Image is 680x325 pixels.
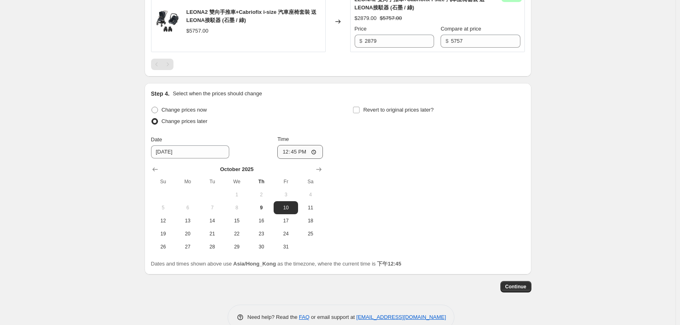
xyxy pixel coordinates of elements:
button: Friday October 10 2025 [274,201,298,214]
button: Wednesday October 15 2025 [224,214,249,227]
button: Friday October 17 2025 [274,214,298,227]
span: LEONA2 雙向手推車+Cabriofix i-size 汽車座椅套裝 送LEONA接駁器 (石墨 / 綠) [186,9,317,23]
button: Sunday October 26 2025 [151,240,175,253]
button: Wednesday October 22 2025 [224,227,249,240]
th: Friday [274,175,298,188]
span: 22 [228,231,246,237]
span: 19 [154,231,172,237]
span: Tu [203,178,221,185]
span: Dates and times shown above use as the timezone, where the current time is [151,261,401,267]
p: Select when the prices should change [173,90,262,98]
span: Change prices now [162,107,207,113]
button: Show previous month, September 2025 [149,164,161,175]
span: 1 [228,191,246,198]
span: 29 [228,244,246,250]
span: 30 [252,244,270,250]
span: Continue [505,283,526,290]
strike: $5757.00 [380,14,402,22]
button: Wednesday October 29 2025 [224,240,249,253]
span: 11 [301,204,319,211]
button: Show next month, November 2025 [313,164,325,175]
button: Sunday October 5 2025 [151,201,175,214]
span: Fr [277,178,295,185]
span: $ [360,38,362,44]
div: $5757.00 [186,27,208,35]
span: Need help? Read the [248,314,299,320]
th: Saturday [298,175,322,188]
button: Friday October 3 2025 [274,188,298,201]
button: Sunday October 19 2025 [151,227,175,240]
button: Saturday October 4 2025 [298,188,322,201]
button: Thursday October 30 2025 [249,240,274,253]
span: Date [151,136,162,143]
span: Price [355,26,367,32]
span: Compare at price [441,26,481,32]
span: 18 [301,217,319,224]
span: 8 [228,204,246,211]
span: Mo [179,178,197,185]
button: Monday October 13 2025 [175,214,200,227]
b: Asia/Hong_Kong [233,261,276,267]
button: Monday October 27 2025 [175,240,200,253]
button: Tuesday October 28 2025 [200,240,224,253]
span: 9 [252,204,270,211]
button: Today Thursday October 9 2025 [249,201,274,214]
span: 23 [252,231,270,237]
span: 20 [179,231,197,237]
span: 4 [301,191,319,198]
span: 28 [203,244,221,250]
button: Wednesday October 1 2025 [224,188,249,201]
span: 13 [179,217,197,224]
img: ECBundle_1_4d2e8247-d737-40d8-bfcc-ac9cf16753af_80x.jpg [156,9,180,34]
span: 17 [277,217,295,224]
span: 21 [203,231,221,237]
span: 16 [252,217,270,224]
span: 24 [277,231,295,237]
button: Thursday October 23 2025 [249,227,274,240]
button: Wednesday October 8 2025 [224,201,249,214]
h2: Step 4. [151,90,170,98]
span: Sa [301,178,319,185]
span: 31 [277,244,295,250]
span: Revert to original prices later? [363,107,434,113]
th: Sunday [151,175,175,188]
button: Saturday October 11 2025 [298,201,322,214]
span: 5 [154,204,172,211]
span: Time [277,136,289,142]
input: 12:00 [277,145,323,159]
button: Friday October 24 2025 [274,227,298,240]
button: Saturday October 18 2025 [298,214,322,227]
span: $ [445,38,448,44]
button: Friday October 31 2025 [274,240,298,253]
th: Wednesday [224,175,249,188]
th: Monday [175,175,200,188]
button: Monday October 20 2025 [175,227,200,240]
span: Th [252,178,270,185]
button: Monday October 6 2025 [175,201,200,214]
b: 下午12:45 [377,261,401,267]
span: 25 [301,231,319,237]
button: Thursday October 2 2025 [249,188,274,201]
span: 12 [154,217,172,224]
button: Tuesday October 21 2025 [200,227,224,240]
span: 2 [252,191,270,198]
input: 10/9/2025 [151,145,229,158]
span: 10 [277,204,295,211]
th: Thursday [249,175,274,188]
button: Continue [500,281,531,292]
span: 27 [179,244,197,250]
span: Change prices later [162,118,208,124]
span: Su [154,178,172,185]
button: Thursday October 16 2025 [249,214,274,227]
span: 7 [203,204,221,211]
button: Saturday October 25 2025 [298,227,322,240]
span: or email support at [309,314,356,320]
span: 26 [154,244,172,250]
button: Tuesday October 7 2025 [200,201,224,214]
span: 3 [277,191,295,198]
span: We [228,178,246,185]
th: Tuesday [200,175,224,188]
div: $2879.00 [355,14,377,22]
button: Sunday October 12 2025 [151,214,175,227]
span: 14 [203,217,221,224]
